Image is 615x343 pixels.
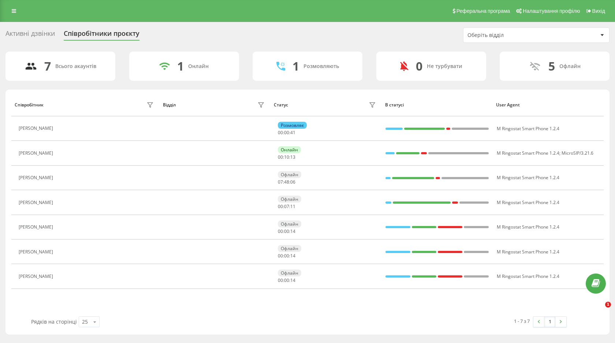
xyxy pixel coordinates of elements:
[5,30,55,41] div: Активні дзвінки
[605,302,611,308] span: 1
[19,249,55,255] div: [PERSON_NAME]
[497,125,559,132] span: M Ringostat Smart Phone 1.2.4
[278,171,301,178] div: Офлайн
[19,200,55,205] div: [PERSON_NAME]
[278,253,283,259] span: 00
[290,129,295,136] span: 41
[284,277,289,283] span: 00
[19,225,55,230] div: [PERSON_NAME]
[544,317,555,327] a: 1
[416,59,422,73] div: 0
[44,59,51,73] div: 7
[497,174,559,181] span: M Ringostat Smart Phone 1.2.4
[82,318,88,325] div: 25
[497,249,559,255] span: M Ringostat Smart Phone 1.2.4
[278,122,307,129] div: Розмовляє
[177,59,184,73] div: 1
[559,63,581,69] div: Офлайн
[278,155,295,160] div: : :
[278,278,295,283] div: : :
[385,102,489,108] div: В статусі
[278,180,295,185] div: : :
[284,129,289,136] span: 00
[278,129,283,136] span: 00
[292,59,299,73] div: 1
[163,102,176,108] div: Відділ
[55,63,96,69] div: Всього акаунтів
[278,245,301,252] div: Офлайн
[278,130,295,135] div: : :
[290,203,295,210] span: 11
[274,102,288,108] div: Статус
[188,63,209,69] div: Онлайн
[303,63,339,69] div: Розмовляють
[467,32,555,38] div: Оберіть відділ
[19,175,55,180] div: [PERSON_NAME]
[278,154,283,160] span: 00
[290,253,295,259] span: 14
[290,228,295,234] span: 14
[15,102,44,108] div: Співробітник
[278,146,301,153] div: Онлайн
[278,203,283,210] span: 00
[64,30,139,41] div: Співробітники проєкту
[514,317,530,325] div: 1 - 7 з 7
[284,154,289,160] span: 10
[278,253,295,259] div: : :
[284,253,289,259] span: 00
[590,302,608,319] iframe: Intercom live chat
[284,203,289,210] span: 07
[284,228,289,234] span: 00
[497,273,559,279] span: M Ringostat Smart Phone 1.2.4
[497,199,559,206] span: M Ringostat Smart Phone 1.2.4
[592,8,605,14] span: Вихід
[290,154,295,160] span: 13
[278,179,283,185] span: 07
[31,318,77,325] span: Рядків на сторінці
[290,277,295,283] span: 14
[496,102,600,108] div: User Agent
[19,151,55,156] div: [PERSON_NAME]
[497,224,559,230] span: M Ringostat Smart Phone 1.2.4
[278,204,295,209] div: : :
[19,126,55,131] div: [PERSON_NAME]
[278,269,301,276] div: Офлайн
[278,277,283,283] span: 00
[278,229,295,234] div: : :
[278,220,301,227] div: Офлайн
[523,8,580,14] span: Налаштування профілю
[562,150,593,156] span: MicroSIP/3.21.6
[278,228,283,234] span: 00
[19,274,55,279] div: [PERSON_NAME]
[548,59,555,73] div: 5
[497,150,559,156] span: M Ringostat Smart Phone 1.2.4
[278,196,301,203] div: Офлайн
[456,8,510,14] span: Реферальна програма
[284,179,289,185] span: 48
[290,179,295,185] span: 06
[427,63,462,69] div: Не турбувати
